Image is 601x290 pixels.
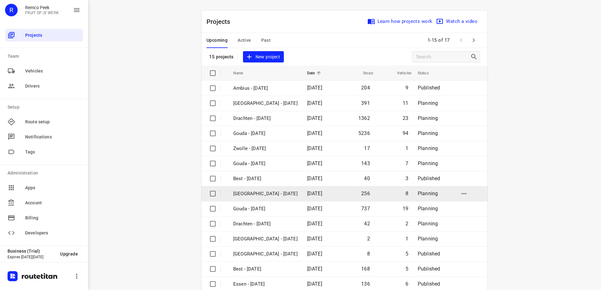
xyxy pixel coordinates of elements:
[470,53,480,61] div: Search
[405,266,408,272] span: 5
[233,220,298,228] p: Drachten - Thursday
[358,115,370,121] span: 1362
[307,281,322,287] span: [DATE]
[418,130,438,136] span: Planning
[405,191,408,196] span: 8
[233,160,298,167] p: Gouda - Friday
[25,68,80,74] span: Vehicles
[247,53,280,61] span: New project
[233,85,298,92] p: Ambius - Monday
[5,4,18,16] div: R
[418,160,438,166] span: Planning
[367,236,370,242] span: 2
[358,130,370,136] span: 5236
[405,145,408,151] span: 1
[5,29,83,41] div: Projects
[207,36,228,44] span: Upcoming
[25,134,80,140] span: Notifications
[233,115,298,122] p: Drachten - Monday
[405,251,408,257] span: 5
[233,190,298,197] p: Zwolle - Thursday
[233,145,298,152] p: Zwolle - Friday
[233,100,298,107] p: Antwerpen - Monday
[25,200,80,206] span: Account
[209,54,234,60] p: 15 projects
[60,251,78,256] span: Upgrade
[307,175,322,181] span: [DATE]
[364,221,370,227] span: 42
[307,191,322,196] span: [DATE]
[8,104,83,110] p: Setup
[418,69,437,77] span: Status
[8,53,83,60] p: Team
[261,36,271,44] span: Past
[238,36,251,44] span: Active
[425,34,452,47] span: 1-15 of 17
[8,249,55,254] p: Business (Trial)
[307,236,322,242] span: [DATE]
[405,281,408,287] span: 6
[5,227,83,239] div: Developers
[307,251,322,257] span: [DATE]
[455,34,467,46] span: Previous Page
[361,191,370,196] span: 256
[233,175,298,182] p: Best - Friday
[5,181,83,194] div: Apps
[364,175,370,181] span: 40
[233,130,298,137] p: Gouda - [DATE]
[405,175,408,181] span: 3
[361,281,370,287] span: 136
[25,83,80,89] span: Drivers
[361,100,370,106] span: 391
[418,175,440,181] span: Published
[364,145,370,151] span: 17
[25,230,80,236] span: Developers
[467,34,480,46] span: Next Page
[418,221,438,227] span: Planning
[207,17,235,26] p: Projects
[416,52,470,62] input: Search projects
[367,251,370,257] span: 8
[5,115,83,128] div: Route setup
[405,236,408,242] span: 1
[418,145,438,151] span: Planning
[233,69,251,77] span: Name
[418,115,438,121] span: Planning
[307,85,322,91] span: [DATE]
[233,266,298,273] p: Best - Thursday
[25,185,80,191] span: Apps
[361,160,370,166] span: 143
[307,145,322,151] span: [DATE]
[418,85,440,91] span: Published
[418,281,440,287] span: Published
[361,266,370,272] span: 168
[5,212,83,224] div: Billing
[403,130,408,136] span: 94
[307,130,322,136] span: [DATE]
[5,80,83,92] div: Drivers
[307,160,322,166] span: [DATE]
[355,69,373,77] span: Stops
[233,205,298,212] p: Gouda - [DATE]
[233,235,298,243] p: Antwerpen - Thursday
[307,100,322,106] span: [DATE]
[418,191,438,196] span: Planning
[403,206,408,212] span: 19
[5,65,83,77] div: Vehicles
[405,85,408,91] span: 9
[233,250,298,258] p: Gemeente Rotterdam - Thursday
[405,221,408,227] span: 2
[389,69,411,77] span: Vehicles
[233,281,298,288] p: Essen - Wednesday
[8,170,83,176] p: Administration
[25,149,80,155] span: Tags
[25,11,59,15] p: FRUIT OP JE WERK
[418,251,440,257] span: Published
[418,266,440,272] span: Published
[418,206,438,212] span: Planning
[243,51,284,63] button: New project
[307,221,322,227] span: [DATE]
[307,115,322,121] span: [DATE]
[5,146,83,158] div: Tags
[5,196,83,209] div: Account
